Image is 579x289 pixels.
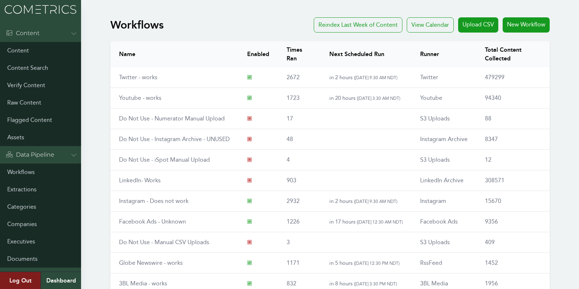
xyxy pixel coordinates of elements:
[238,41,278,67] th: Enabled
[119,156,210,163] a: Do Not Use - iSpot Manual Upload
[476,129,550,150] td: 8347
[278,232,320,253] td: 3
[476,170,550,191] td: 308571
[476,232,550,253] td: 409
[119,115,225,122] a: Do Not Use - Numerator Manual Upload
[119,177,161,184] a: LinkedIn- Works
[411,191,476,212] td: Instagram
[119,136,230,143] a: Do Not Use - Instagram Archive - UNUSED
[411,88,476,109] td: Youtube
[411,41,476,67] th: Runner
[119,74,157,81] a: Twitter - works
[278,170,320,191] td: 903
[411,253,476,273] td: RssFeed
[278,67,320,88] td: 2672
[354,75,397,80] span: ( [DATE] 9:30 AM NDT )
[357,95,400,101] span: ( [DATE] 3:30 AM NDT )
[41,272,81,289] a: Dashboard
[476,212,550,232] td: 9356
[278,41,320,67] th: Times Ran
[476,191,550,212] td: 15670
[407,17,454,33] div: View Calendar
[110,18,164,31] h1: Workflows
[329,94,403,102] p: in 20 hours
[329,217,403,226] p: in 17 hours
[278,150,320,170] td: 4
[6,29,39,38] div: Content
[119,280,167,287] a: 3BL Media - works
[278,109,320,129] td: 17
[411,212,476,232] td: Facebook Ads
[278,212,320,232] td: 1226
[110,41,238,67] th: Name
[6,150,54,159] div: Data Pipeline
[411,129,476,150] td: Instagram Archive
[119,239,209,246] a: Do Not Use - Manual CSV Uploads
[458,17,498,33] a: Upload CSV
[278,191,320,212] td: 2932
[411,150,476,170] td: S3 Uploads
[476,253,550,273] td: 1452
[503,17,550,33] a: New Workflow
[321,41,411,67] th: Next Scheduled Run
[329,259,403,267] p: in 5 hours
[329,73,403,82] p: in 2 hours
[354,199,397,204] span: ( [DATE] 9:30 AM NDT )
[329,279,403,288] p: in 8 hours
[411,232,476,253] td: S3 Uploads
[278,129,320,150] td: 48
[119,94,161,101] a: Youtube - works
[476,67,550,88] td: 479299
[329,197,403,205] p: in 2 hours
[354,260,400,266] span: ( [DATE] 12:30 PM NDT )
[411,170,476,191] td: LinkedIn Archive
[119,197,189,204] a: Instagram - Does not work
[314,17,402,33] a: Reindex Last Week of Content
[476,109,550,129] td: 88
[411,67,476,88] td: Twitter
[357,219,403,225] span: ( [DATE] 12:30 AM NDT )
[476,41,550,67] th: Total Content Collected
[119,259,183,266] a: Globe Newswire - works
[278,253,320,273] td: 1171
[476,88,550,109] td: 94340
[411,109,476,129] td: S3 Uploads
[278,88,320,109] td: 1723
[119,218,186,225] a: Facebook Ads - Unknown
[354,281,397,286] span: ( [DATE] 3:30 PM NDT )
[476,150,550,170] td: 12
